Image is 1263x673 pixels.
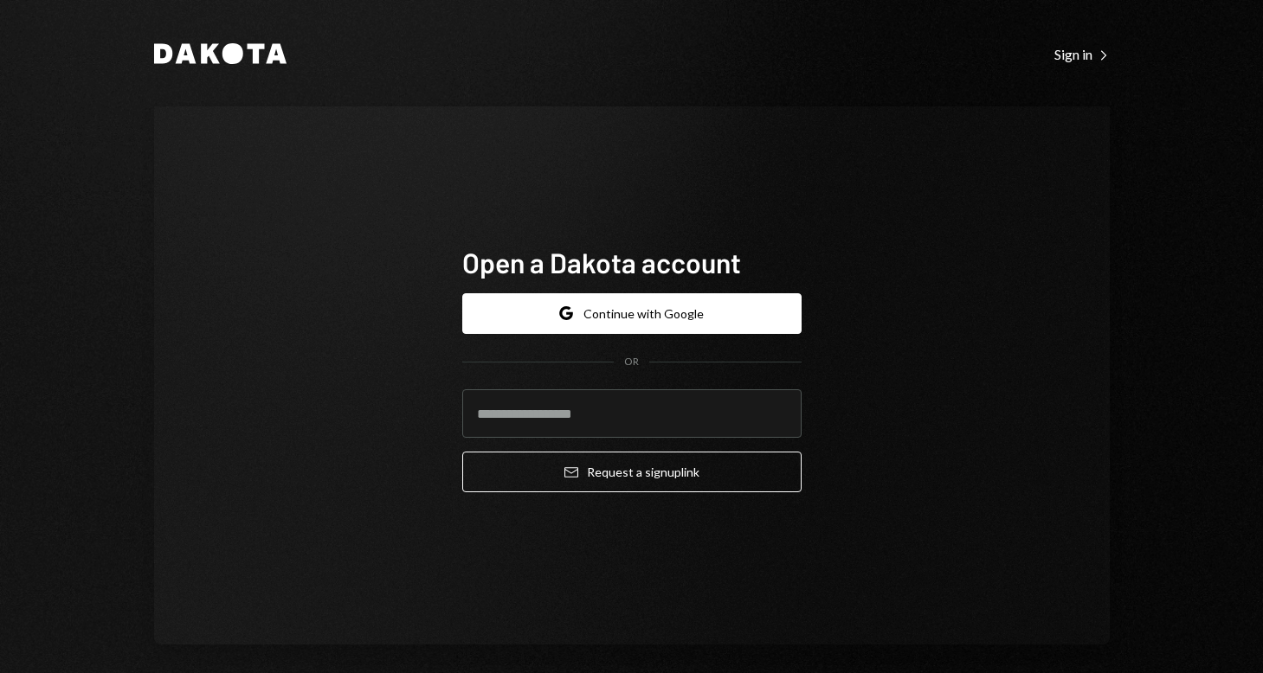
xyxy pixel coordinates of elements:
div: OR [624,355,639,369]
h1: Open a Dakota account [462,245,802,279]
div: Sign in [1054,46,1110,63]
button: Request a signuplink [462,452,802,492]
button: Continue with Google [462,293,802,334]
a: Sign in [1054,44,1110,63]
